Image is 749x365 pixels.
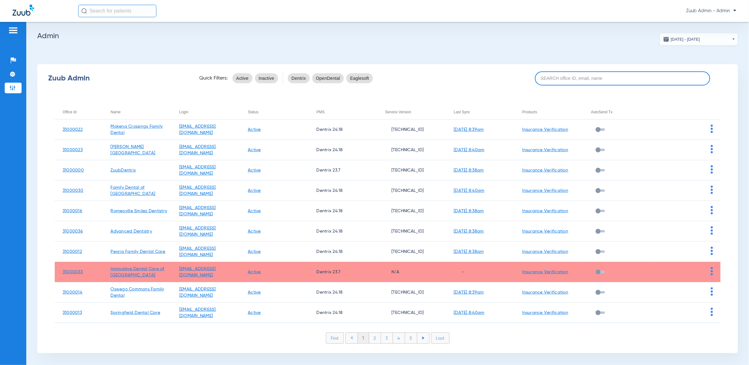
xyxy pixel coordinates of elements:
[179,246,216,257] a: [EMAIL_ADDRESS][DOMAIN_NAME]
[63,290,82,295] a: 31000014
[309,181,377,201] td: Dentrix 24.18
[454,127,484,132] a: [DATE] 8:39am
[179,124,216,135] a: [EMAIL_ADDRESS][DOMAIN_NAME]
[454,290,484,295] a: [DATE] 8:39am
[326,332,344,344] li: First
[63,127,83,132] a: 31000022
[288,72,373,85] mat-chip-listbox: pms-filters
[248,148,261,152] a: Active
[711,125,713,133] img: group-dot-blue.svg
[111,229,152,234] a: Advanced Dentistry
[711,287,713,296] img: group-dot-blue.svg
[259,75,274,81] span: Inactive
[111,267,165,277] a: Innovative Dental Care of [GEOGRAPHIC_DATA]
[111,287,164,298] a: Oswego Commons Family Dental
[454,249,484,254] a: [DATE] 8:38am
[522,148,568,152] a: Insurance Verification
[350,75,369,81] span: Eaglesoft
[316,75,340,81] span: OpenDental
[179,109,188,116] div: Login
[591,109,652,116] div: AutoSend Tx
[454,188,484,193] a: [DATE] 8:40am
[522,188,568,193] a: Insurance Verification
[111,145,155,155] a: [PERSON_NAME][GEOGRAPHIC_DATA]
[377,282,446,303] td: [TECHNICAL_ID]
[711,226,713,235] img: group-dot-blue.svg
[63,109,103,116] div: Office Id
[369,333,381,343] li: 2
[309,303,377,323] td: Dentrix 24.18
[454,311,484,315] a: [DATE] 8:40am
[236,75,249,81] span: Active
[63,109,76,116] div: Office Id
[377,262,446,282] td: N/A
[179,165,216,176] a: [EMAIL_ADDRESS][DOMAIN_NAME]
[385,109,446,116] div: Service Version
[78,5,156,17] input: Search for patients
[377,181,446,201] td: [TECHNICAL_ID]
[13,5,34,16] img: Zuub Logo
[63,270,83,274] a: 31000033
[711,145,713,153] img: group-dot-blue.svg
[309,282,377,303] td: Dentrix 24.18
[179,287,216,298] a: [EMAIL_ADDRESS][DOMAIN_NAME]
[711,206,713,214] img: group-dot-blue.svg
[711,308,713,316] img: group-dot-blue.svg
[711,267,713,275] img: group-dot-blue.svg
[377,120,446,140] td: [TECHNICAL_ID]
[377,221,446,242] td: [TECHNICAL_ID]
[248,168,261,172] a: Active
[522,270,568,274] a: Insurance Verification
[454,209,484,213] a: [DATE] 8:38am
[377,303,446,323] td: [TECHNICAL_ID]
[63,249,82,254] a: 31000012
[248,209,261,213] a: Active
[111,109,121,116] div: Name
[711,165,713,174] img: group-dot-blue.svg
[309,262,377,282] td: Dentrix 23.7
[179,267,216,277] a: [EMAIL_ADDRESS][DOMAIN_NAME]
[179,185,216,196] a: [EMAIL_ADDRESS][DOMAIN_NAME]
[535,71,710,85] input: SEARCH office ID, email, name
[63,209,82,213] a: 31000016
[454,148,484,152] a: [DATE] 8:40am
[309,221,377,242] td: Dentrix 24.18
[179,109,240,116] div: Login
[179,145,216,155] a: [EMAIL_ADDRESS][DOMAIN_NAME]
[377,242,446,262] td: [TECHNICAL_ID]
[358,333,369,343] li: 1
[381,333,393,343] li: 3
[111,168,136,172] a: ZuubDentrix
[377,160,446,181] td: [TECHNICAL_ID]
[663,36,670,42] img: date.svg
[393,333,405,343] li: 4
[309,242,377,262] td: Dentrix 24.18
[179,226,216,237] a: [EMAIL_ADDRESS][DOMAIN_NAME]
[111,185,155,196] a: Family Dental of [GEOGRAPHIC_DATA]
[522,249,568,254] a: Insurance Verification
[317,109,377,116] div: PMS
[522,290,568,295] a: Insurance Verification
[522,127,568,132] a: Insurance Verification
[711,247,713,255] img: group-dot-blue.svg
[522,209,568,213] a: Insurance Verification
[248,270,261,274] a: Active
[48,75,188,81] div: Zuub Admin
[248,188,261,193] a: Active
[248,290,261,295] a: Active
[454,109,470,116] div: Last Sync
[522,168,568,172] a: Insurance Verification
[309,120,377,140] td: Dentrix 24.18
[454,229,484,234] a: [DATE] 8:38am
[309,160,377,181] td: Dentrix 23.7
[199,75,228,81] span: Quick Filters:
[179,307,216,318] a: [EMAIL_ADDRESS][DOMAIN_NAME]
[179,206,216,216] a: [EMAIL_ADDRESS][DOMAIN_NAME]
[111,311,160,315] a: Springfield Dental Care
[522,229,568,234] a: Insurance Verification
[317,109,325,116] div: PMS
[8,27,18,34] img: hamburger-icon
[111,124,163,135] a: Mokena Crossings Family Dental
[63,229,83,234] a: 31000036
[111,109,171,116] div: Name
